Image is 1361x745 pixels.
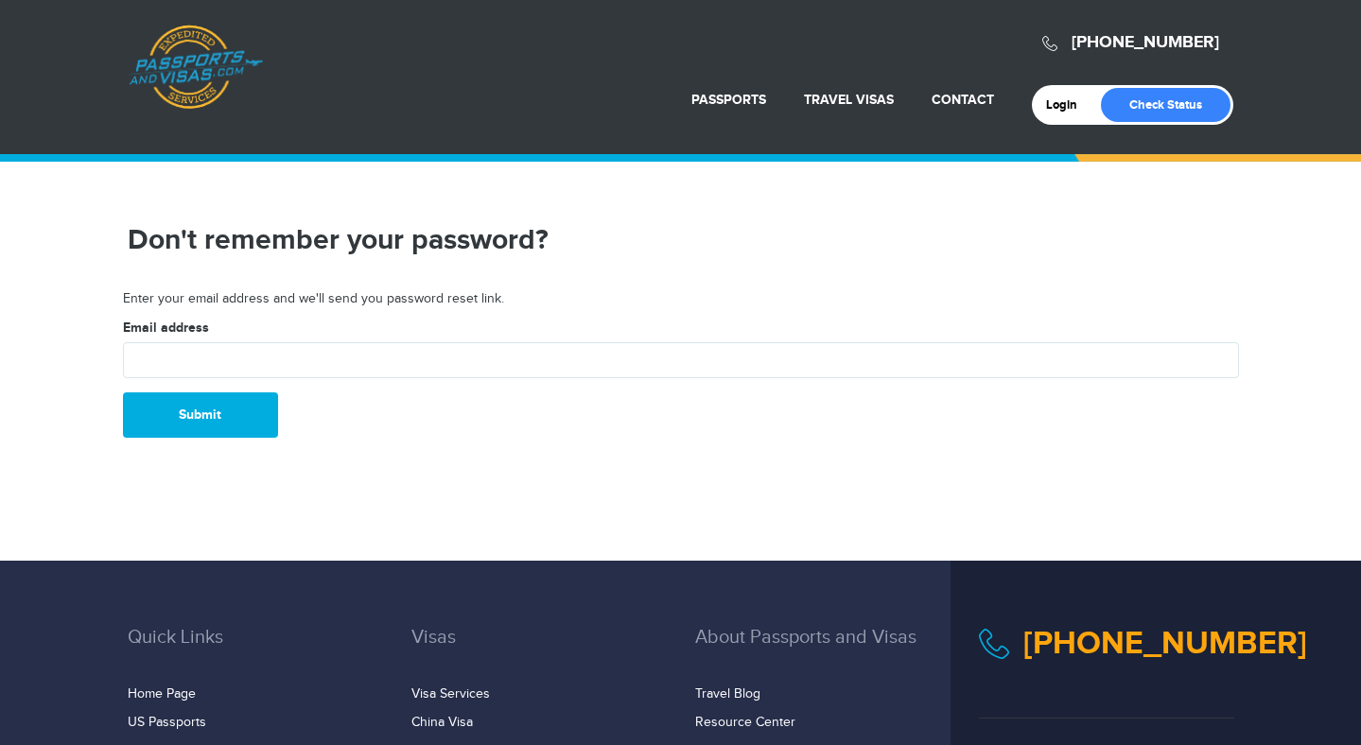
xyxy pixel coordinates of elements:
a: [PHONE_NUMBER] [1072,32,1219,53]
a: Passports [691,92,766,108]
a: Check Status [1101,88,1230,122]
a: Visa Services [411,686,490,702]
a: China Visa [411,715,473,730]
button: Submit [123,392,278,438]
a: [PHONE_NUMBER] [1023,624,1307,663]
a: Resource Center [695,715,795,730]
p: Enter your email address and we'll send you password reset link. [123,290,1239,309]
h3: Visas [411,627,667,676]
a: Login [1046,97,1091,113]
a: Contact [932,92,994,108]
a: Passports & [DOMAIN_NAME] [129,25,263,110]
label: Email address [123,319,209,338]
h1: Don't remember your password? [128,223,951,257]
a: Home Page [128,686,196,702]
a: Travel Blog [695,686,760,702]
a: US Passports [128,715,206,730]
a: Travel Visas [804,92,894,108]
h3: Quick Links [128,627,383,676]
h3: About Passports and Visas [695,627,951,676]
